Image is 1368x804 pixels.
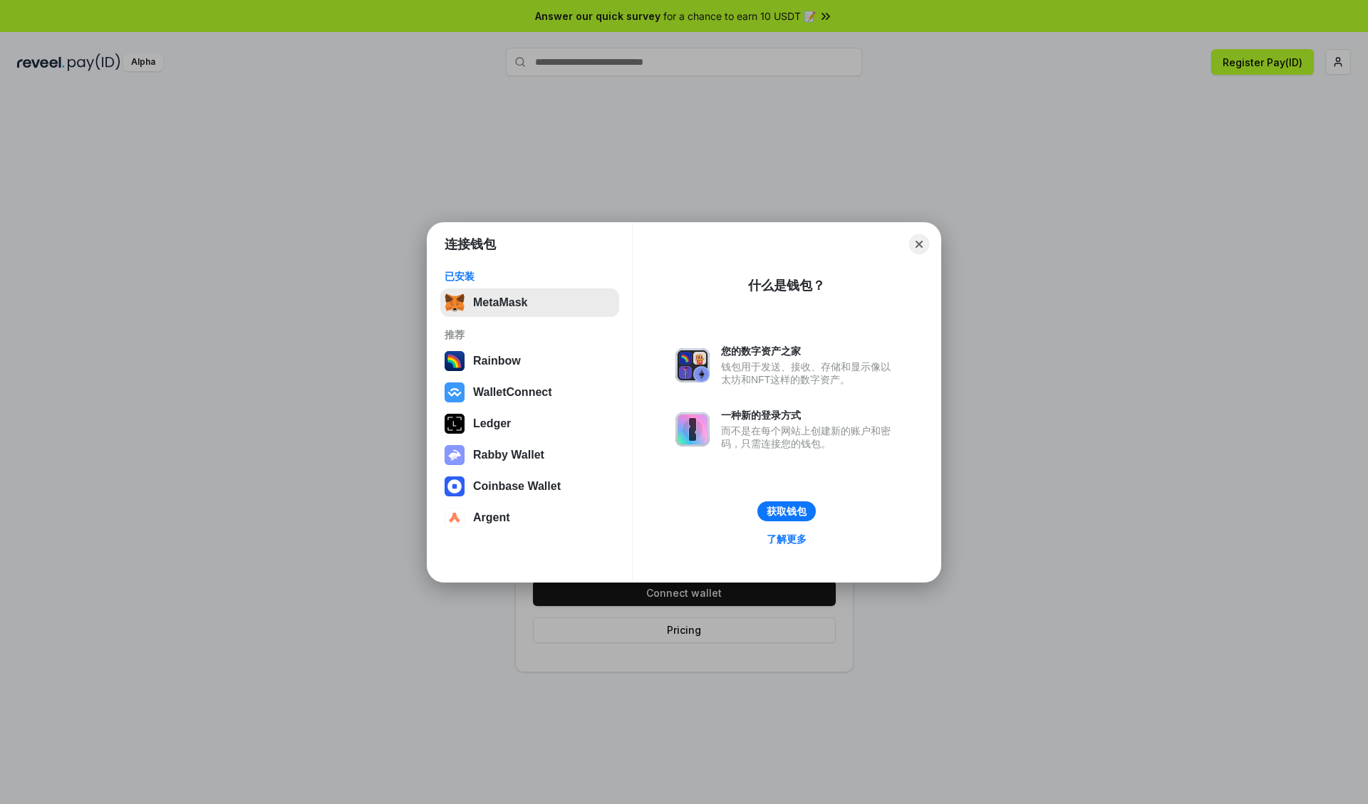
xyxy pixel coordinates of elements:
[675,412,710,447] img: svg+xml,%3Csvg%20xmlns%3D%22http%3A%2F%2Fwww.w3.org%2F2000%2Fsvg%22%20fill%3D%22none%22%20viewBox...
[721,345,898,357] div: 您的数字资产之家
[440,347,619,375] button: Rainbow
[748,277,825,294] div: 什么是钱包？
[909,234,929,254] button: Close
[440,409,619,438] button: Ledger
[721,360,898,386] div: 钱包用于发送、接收、存储和显示像以太坊和NFT这样的数字资产。
[445,293,465,313] img: svg+xml,%3Csvg%20fill%3D%22none%22%20height%3D%2233%22%20viewBox%3D%220%200%2035%2033%22%20width%...
[767,533,807,545] div: 了解更多
[473,480,561,493] div: Coinbase Wallet
[721,409,898,422] div: 一种新的登录方式
[440,503,619,532] button: Argent
[758,530,815,548] a: 了解更多
[445,414,465,434] img: svg+xml,%3Csvg%20xmlns%3D%22http%3A%2F%2Fwww.w3.org%2F2000%2Fsvg%22%20width%3D%2228%22%20height%3...
[440,472,619,501] button: Coinbase Wallet
[473,296,527,309] div: MetaMask
[445,445,465,465] img: svg+xml,%3Csvg%20xmlns%3D%22http%3A%2F%2Fwww.w3.org%2F2000%2Fsvg%22%20fill%3D%22none%22%20viewBox...
[445,382,465,402] img: svg+xml,%3Csvg%20width%3D%2228%22%20height%3D%2228%22%20viewBox%3D%220%200%2028%2028%22%20fill%3D...
[473,355,521,367] div: Rainbow
[473,417,511,430] div: Ledger
[440,441,619,469] button: Rabby Wallet
[675,348,710,382] img: svg+xml,%3Csvg%20xmlns%3D%22http%3A%2F%2Fwww.w3.org%2F2000%2Fsvg%22%20fill%3D%22none%22%20viewBox...
[440,288,619,317] button: MetaMask
[445,351,465,371] img: svg+xml,%3Csvg%20width%3D%22120%22%20height%3D%22120%22%20viewBox%3D%220%200%20120%20120%22%20fil...
[721,424,898,450] div: 而不是在每个网站上创建新的账户和密码，只需连接您的钱包。
[445,508,465,528] img: svg+xml,%3Csvg%20width%3D%2228%22%20height%3D%2228%22%20viewBox%3D%220%200%2028%2028%22%20fill%3D...
[445,328,615,341] div: 推荐
[767,505,807,518] div: 获取钱包
[473,449,544,461] div: Rabby Wallet
[440,378,619,407] button: WalletConnect
[445,476,465,496] img: svg+xml,%3Csvg%20width%3D%2228%22%20height%3D%2228%22%20viewBox%3D%220%200%2028%2028%22%20fill%3D...
[473,511,510,524] div: Argent
[757,501,816,521] button: 获取钱包
[473,386,552,399] div: WalletConnect
[445,236,496,253] h1: 连接钱包
[445,270,615,283] div: 已安装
